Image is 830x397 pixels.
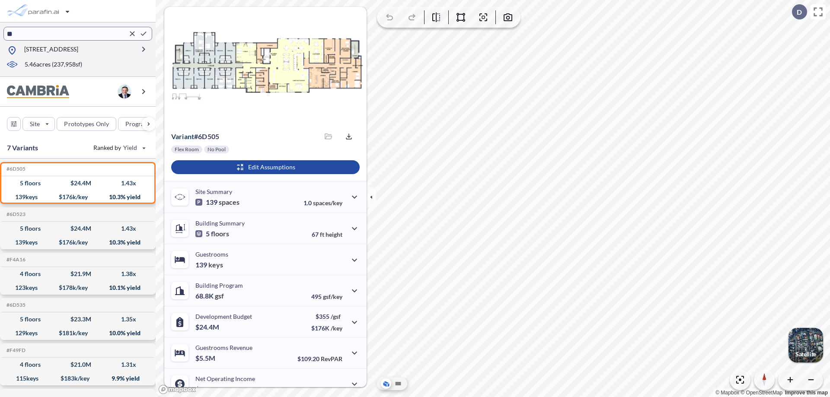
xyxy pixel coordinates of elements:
p: 495 [311,293,342,300]
p: Guestrooms Revenue [195,344,252,351]
p: $109.20 [297,355,342,362]
p: $24.4M [195,323,220,331]
button: Prototypes Only [57,117,116,131]
p: 139 [195,198,239,206]
img: Switcher Image [788,328,823,362]
a: Mapbox homepage [158,384,196,394]
span: RevPAR [321,355,342,362]
a: Mapbox [715,390,739,396]
span: gsf/key [323,293,342,300]
p: Program [125,120,150,128]
span: height [326,231,342,238]
h5: Click to copy the code [5,347,26,353]
p: Edit Assumptions [248,163,295,172]
img: BrandImage [7,85,69,98]
button: Site [22,117,55,131]
p: # 6d505 [171,132,219,141]
p: 5.46 acres ( 237,958 sf) [25,60,82,70]
p: No Pool [207,146,226,153]
p: $5.5M [195,354,217,362]
button: Program [118,117,165,131]
p: D [797,8,802,16]
span: margin [323,386,342,394]
span: /key [331,324,342,332]
p: Site Summary [195,188,232,195]
p: 45.0% [306,386,342,394]
button: Ranked by Yield [86,141,151,155]
img: user logo [118,85,131,98]
p: 139 [195,260,223,269]
p: Guestrooms [195,251,228,258]
p: [STREET_ADDRESS] [24,45,78,56]
p: 1.0 [303,199,342,206]
span: Yield [123,143,137,152]
p: Flex Room [175,146,199,153]
p: 7 Variants [7,143,38,153]
p: Development Budget [195,313,252,320]
button: Switcher ImageSatellite [788,328,823,362]
button: Edit Assumptions [171,160,360,174]
span: Variant [171,132,194,140]
button: Site Plan [393,378,403,389]
p: Site [30,120,40,128]
h5: Click to copy the code [5,257,26,263]
a: Improve this map [785,390,828,396]
p: Building Summary [195,219,245,227]
span: spaces/key [313,199,342,206]
span: ft [320,231,324,238]
a: OpenStreetMap [741,390,782,396]
p: Satellite [795,351,816,358]
p: Prototypes Only [64,120,109,128]
p: Building Program [195,282,243,289]
p: 67 [312,231,342,238]
p: Net Operating Income [195,375,255,382]
p: $176K [311,324,342,332]
p: 68.8K [195,292,224,300]
span: spaces [219,198,239,206]
span: gsf [215,292,224,300]
p: $2.5M [195,385,217,394]
h5: Click to copy the code [5,166,26,172]
button: Aerial View [381,378,391,389]
p: 5 [195,229,229,238]
span: /gsf [331,313,341,320]
span: floors [211,229,229,238]
h5: Click to copy the code [5,211,26,217]
h5: Click to copy the code [5,302,26,308]
p: $355 [311,313,342,320]
span: keys [208,260,223,269]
